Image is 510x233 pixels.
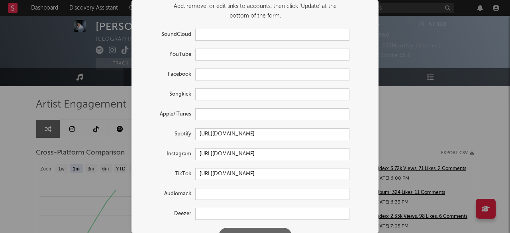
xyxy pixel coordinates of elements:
[139,129,195,139] label: Spotify
[139,149,195,159] label: Instagram
[139,2,371,21] div: Add, remove, or edit links to accounts, then click 'Update' at the bottom of the form.
[139,110,195,119] label: Apple/iTunes
[139,30,195,39] label: SoundCloud
[139,70,195,79] label: Facebook
[139,90,195,99] label: Songkick
[139,169,195,179] label: TikTok
[139,209,195,219] label: Deezer
[139,189,195,199] label: Audiomack
[139,50,195,59] label: YouTube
